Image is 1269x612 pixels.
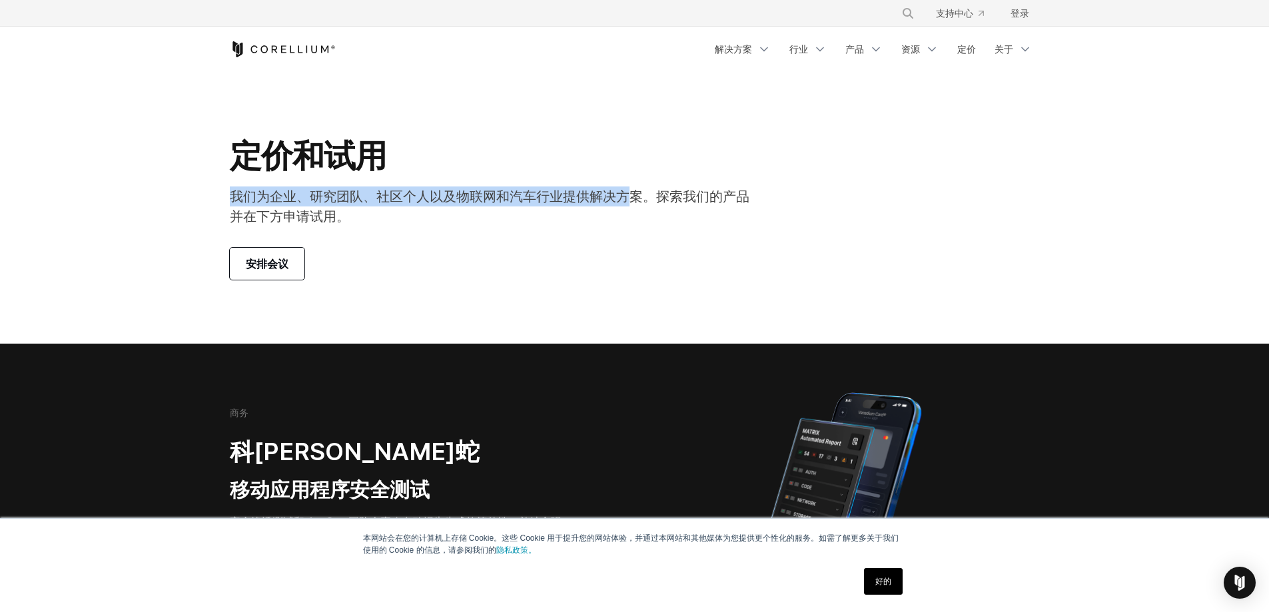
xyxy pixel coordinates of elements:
font: 支持中心 [936,7,973,19]
a: 好的 [864,568,903,595]
font: 移动应用程序安全测试 [230,477,430,501]
font: 安全渗透测试和 AppSec 团队会喜欢自动报告生成的简单性，并结合强大的移动应用安全测试工具进行高级测试和补救。 [230,515,562,544]
button: 搜索 [896,1,920,25]
font: 关于 [995,43,1013,55]
font: 好的 [875,577,891,586]
font: 定价 [957,43,976,55]
a: 隐私政策。 [496,545,536,555]
font: 解决方案 [715,43,752,55]
div: 导航菜单 [707,37,1040,61]
font: 定价和试用 [230,136,386,175]
font: 登录 [1011,7,1029,19]
font: 科[PERSON_NAME]蛇 [230,437,480,466]
a: 科雷利姆之家 [230,41,336,57]
div: Open Intercom Messenger [1224,567,1256,599]
font: 安排会议 [246,257,288,270]
font: 产品 [845,43,864,55]
font: 资源 [901,43,920,55]
font: 商务 [230,407,248,418]
div: 导航菜单 [885,1,1040,25]
font: 行业 [789,43,808,55]
font: 本网站会在您的计算机上存储 Cookie。这些 Cookie 用于提升您的网站体验，并通过本网站和其他媒体为您提供更个性化的服务。如需了解更多关于我们使用的 Cookie 的信息，请参阅我们的 [363,533,899,555]
font: 我们为企业、研究团队、社区个人以及物联网和汽车行业提供解决方案。探索我们的产品并在下方申请试用。 [230,188,749,224]
a: 安排会议 [230,248,304,280]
